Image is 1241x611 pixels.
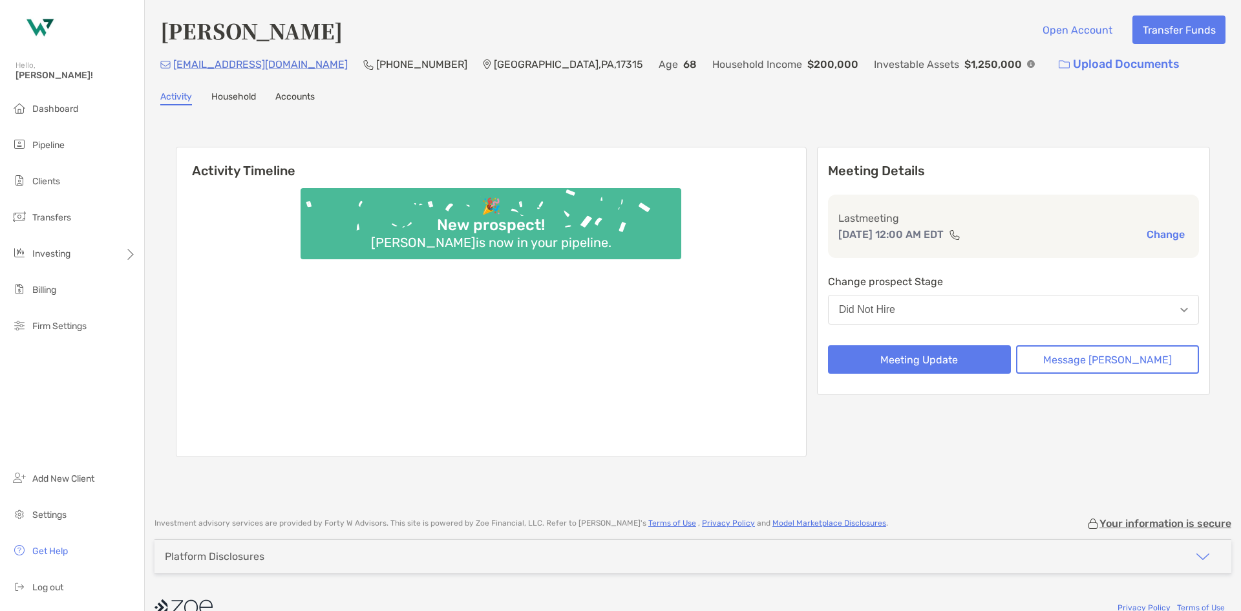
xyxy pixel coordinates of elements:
[1099,517,1231,530] p: Your information is secure
[483,59,491,70] img: Location Icon
[32,582,63,593] span: Log out
[12,281,27,297] img: billing icon
[173,56,348,72] p: [EMAIL_ADDRESS][DOMAIN_NAME]
[32,473,94,484] span: Add New Client
[366,235,617,250] div: [PERSON_NAME] is now in your pipeline.
[160,91,192,105] a: Activity
[838,210,1189,226] p: Last meeting
[838,226,944,242] p: [DATE] 12:00 AM EDT
[32,140,65,151] span: Pipeline
[476,197,506,216] div: 🎉
[772,519,886,528] a: Model Marketplace Disclosures
[12,470,27,486] img: add_new_client icon
[12,245,27,261] img: investing icon
[32,546,68,557] span: Get Help
[211,91,256,105] a: Household
[828,345,1011,374] button: Meeting Update
[839,304,895,316] div: Did Not Hire
[1143,228,1189,241] button: Change
[648,519,696,528] a: Terms of Use
[12,173,27,188] img: clients icon
[32,509,67,520] span: Settings
[32,284,56,295] span: Billing
[874,56,959,72] p: Investable Assets
[1027,60,1035,68] img: Info Icon
[1059,60,1070,69] img: button icon
[432,216,550,235] div: New prospect!
[16,5,62,52] img: Zoe Logo
[659,56,678,72] p: Age
[154,519,888,528] p: Investment advisory services are provided by Forty W Advisors . This site is powered by Zoe Finan...
[160,16,343,45] h4: [PERSON_NAME]
[12,317,27,333] img: firm-settings icon
[949,230,960,240] img: communication type
[12,136,27,152] img: pipeline icon
[1016,345,1199,374] button: Message [PERSON_NAME]
[32,103,78,114] span: Dashboard
[160,61,171,69] img: Email Icon
[32,248,70,259] span: Investing
[702,519,755,528] a: Privacy Policy
[1132,16,1225,44] button: Transfer Funds
[32,176,60,187] span: Clients
[712,56,802,72] p: Household Income
[494,56,643,72] p: [GEOGRAPHIC_DATA] , PA , 17315
[12,506,27,522] img: settings icon
[32,321,87,332] span: Firm Settings
[12,100,27,116] img: dashboard icon
[12,542,27,558] img: get-help icon
[363,59,374,70] img: Phone Icon
[807,56,858,72] p: $200,000
[1050,50,1188,78] a: Upload Documents
[275,91,315,105] a: Accounts
[1032,16,1122,44] button: Open Account
[12,579,27,594] img: logout icon
[165,550,264,563] div: Platform Disclosures
[828,273,1199,290] p: Change prospect Stage
[32,212,71,223] span: Transfers
[12,209,27,224] img: transfers icon
[376,56,467,72] p: [PHONE_NUMBER]
[964,56,1022,72] p: $1,250,000
[1180,308,1188,312] img: Open dropdown arrow
[1195,549,1211,564] img: icon arrow
[176,147,806,178] h6: Activity Timeline
[16,70,136,81] span: [PERSON_NAME]!
[828,163,1199,179] p: Meeting Details
[683,56,697,72] p: 68
[828,295,1199,325] button: Did Not Hire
